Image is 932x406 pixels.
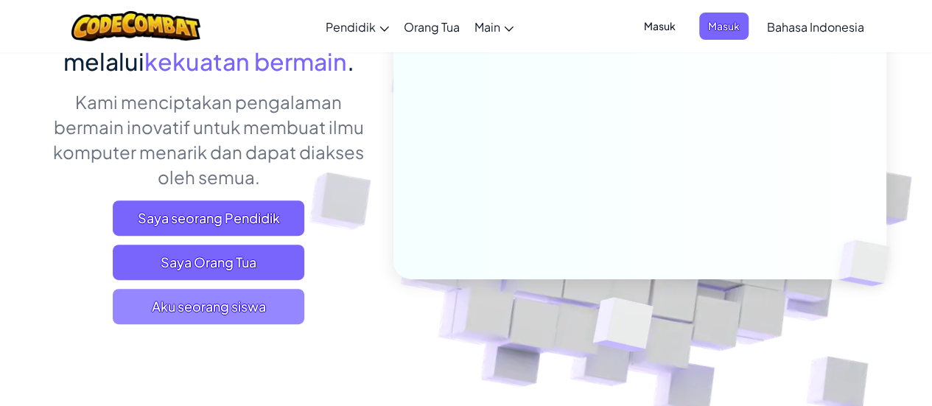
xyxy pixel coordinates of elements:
[635,13,684,40] button: Masuk
[396,7,467,46] a: Orang Tua
[467,7,521,46] a: Main
[556,266,688,388] img: Overlap cubes
[767,19,864,35] span: Bahasa Indonesia
[326,19,376,35] span: Pendidik
[318,7,396,46] a: Pendidik
[474,19,500,35] span: Main
[46,89,371,189] p: Kami menciptakan pengalaman bermain inovatif untuk membuat ilmu komputer menarik dan dapat diakse...
[113,200,304,236] a: Saya seorang Pendidik
[760,7,872,46] a: Bahasa Indonesia
[347,46,354,76] span: .
[71,11,200,41] img: CodeCombat logo
[113,289,304,324] button: Aku seorang siswa
[813,209,924,317] img: Overlap cubes
[699,13,749,40] button: Masuk
[144,46,347,76] span: kekuatan bermain
[113,245,304,280] a: Saya Orang Tua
